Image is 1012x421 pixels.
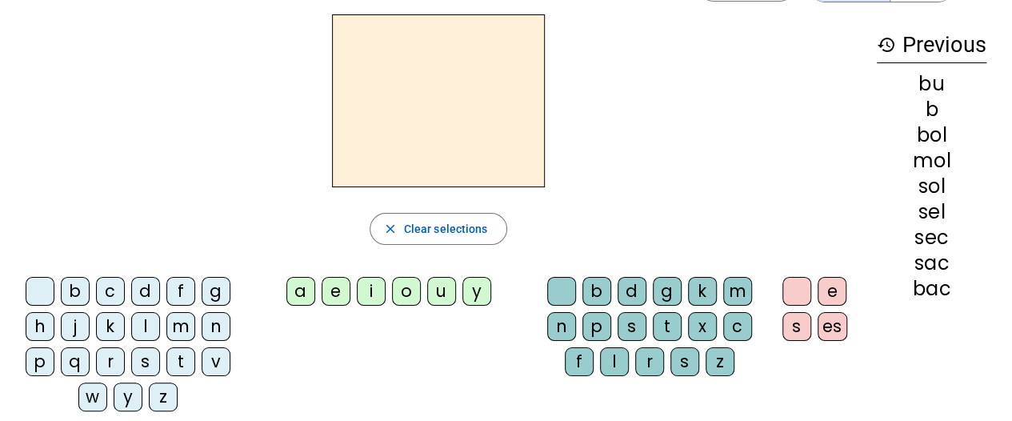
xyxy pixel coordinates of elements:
[618,277,646,306] div: d
[877,126,986,145] div: bol
[286,277,315,306] div: a
[565,347,594,376] div: f
[877,254,986,273] div: sac
[131,277,160,306] div: d
[78,383,107,411] div: w
[877,228,986,247] div: sec
[877,279,986,299] div: bac
[427,277,456,306] div: u
[202,312,230,341] div: n
[357,277,386,306] div: i
[877,202,986,222] div: sel
[383,222,398,236] mat-icon: close
[131,312,160,341] div: l
[877,35,896,54] mat-icon: history
[653,277,682,306] div: g
[114,383,142,411] div: y
[877,100,986,119] div: b
[96,277,125,306] div: c
[653,312,682,341] div: t
[706,347,734,376] div: z
[392,277,421,306] div: o
[26,347,54,376] div: p
[670,347,699,376] div: s
[404,219,488,239] span: Clear selections
[688,277,717,306] div: k
[877,74,986,94] div: bu
[818,312,847,341] div: es
[166,312,195,341] div: m
[166,347,195,376] div: t
[582,312,611,341] div: p
[149,383,178,411] div: z
[202,277,230,306] div: g
[618,312,646,341] div: s
[61,347,90,376] div: q
[723,312,752,341] div: c
[370,213,508,245] button: Clear selections
[723,277,752,306] div: m
[202,347,230,376] div: v
[96,347,125,376] div: r
[877,151,986,170] div: mol
[782,312,811,341] div: s
[635,347,664,376] div: r
[600,347,629,376] div: l
[688,312,717,341] div: x
[322,277,350,306] div: e
[61,277,90,306] div: b
[166,277,195,306] div: f
[877,27,986,63] h3: Previous
[96,312,125,341] div: k
[547,312,576,341] div: n
[462,277,491,306] div: y
[131,347,160,376] div: s
[877,177,986,196] div: sol
[26,312,54,341] div: h
[61,312,90,341] div: j
[582,277,611,306] div: b
[818,277,846,306] div: e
